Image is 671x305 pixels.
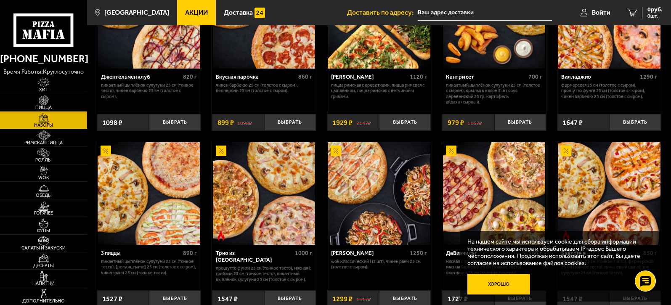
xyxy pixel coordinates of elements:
s: 1098 ₽ [237,119,252,126]
img: Острое блюдо [216,231,226,241]
div: 3 пиццы [101,250,181,257]
a: Акционный3 пиццы [97,142,201,244]
img: 15daf4d41897b9f0e9f617042186c801.svg [255,8,265,18]
span: 700 г [528,73,542,80]
button: Выбрать [149,114,201,131]
span: 1098 ₽ [102,119,122,126]
p: Пицца Римская с креветками, Пицца Римская с цыплёнком, Пицца Римская с ветчиной и грибами. [331,82,427,99]
p: Чикен Барбекю 25 см (толстое с сыром), Пепперони 25 см (толстое с сыром). [216,82,312,94]
button: Выбрать [609,114,661,131]
span: 1000 г [295,249,312,257]
div: Кантри сет [446,74,526,80]
p: Пикантный цыплёнок сулугуни 25 см (толстое с сыром), крылья в кляре 5 шт соус деревенский 25 гр, ... [446,82,542,105]
button: Выбрать [379,114,431,131]
div: Вилладжио [561,74,638,80]
img: 3 пиццы [98,142,200,244]
a: АкционныйОстрое блюдоТрио из Рио [212,142,316,244]
img: Беатриче [558,142,660,244]
span: 1299 ₽ [332,295,353,302]
div: Вкусная парочка [216,74,296,80]
div: Трио из [GEOGRAPHIC_DATA] [216,250,292,263]
span: 1547 ₽ [562,295,583,302]
p: Пикантный цыплёнок сулугуни 25 см (тонкое тесто), [PERSON_NAME] 25 см (толстое с сыром), Чикен Ра... [101,259,197,276]
img: Акционный [216,146,226,156]
a: АкционныйОстрое блюдоБеатриче [557,142,661,244]
span: 1647 ₽ [562,119,583,126]
span: 0 руб. [647,7,663,13]
img: Трио из Рио [213,142,315,244]
s: 1517 ₽ [356,295,371,302]
img: Акционный [101,146,111,156]
p: Фермерская 25 см (толстое с сыром), Прошутто Фунги 25 см (толстое с сыром), Чикен Барбекю 25 см (... [561,82,657,99]
span: 860 г [298,73,312,80]
span: 890 г [183,249,197,257]
p: Wok классический L (2 шт), Чикен Ранч 25 см (толстое с сыром). [331,259,427,270]
a: АкционныйВилла Капри [327,142,431,244]
span: [GEOGRAPHIC_DATA] [104,9,169,16]
a: АкционныйДаВинчи сет [442,142,546,244]
p: На нашем сайте мы используем cookie для сбора информации технического характера и обрабатываем IP... [467,238,650,267]
span: 1547 ₽ [217,295,238,302]
img: ДаВинчи сет [443,142,545,244]
span: 1527 ₽ [102,295,122,302]
img: Акционный [331,146,341,156]
div: [PERSON_NAME] [331,250,408,257]
button: Выбрать [264,114,316,131]
span: Доставка [224,9,253,16]
div: ДаВинчи сет [446,250,522,257]
span: 1120 г [410,73,427,80]
span: 899 ₽ [217,119,234,126]
input: Ваш адрес доставки [418,5,552,21]
div: [PERSON_NAME] [331,74,408,80]
span: Доставить по адресу: [347,9,418,16]
p: Прошутто Фунги 25 см (тонкое тесто), Мясная с грибами 25 см (тонкое тесто), Пикантный цыплёнок су... [216,265,312,282]
span: Войти [592,9,610,16]
button: Хорошо [467,274,530,295]
p: Пикантный цыплёнок сулугуни 25 см (тонкое тесто), Чикен Барбекю 25 см (толстое с сыром). [101,82,197,99]
span: 0 шт. [647,13,663,19]
span: 1290 г [640,73,657,80]
span: Акции [185,9,208,16]
s: 2147 ₽ [356,119,371,126]
img: Акционный [561,146,571,156]
span: 979 ₽ [448,119,464,126]
button: Выбрать [494,114,546,131]
s: 1167 ₽ [467,119,482,126]
span: 1929 ₽ [332,119,353,126]
span: 1727 ₽ [448,295,468,302]
span: 820 г [183,73,197,80]
img: Вилла Капри [328,142,430,244]
img: Акционный [446,146,456,156]
div: Джентельмен клуб [101,74,181,80]
p: Мясная с грибами 25 см (толстое с сыром), Мясная Барбекю 25 см (тонкое тесто), Охотничья 25 см (т... [446,259,542,276]
span: 1250 г [410,249,427,257]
